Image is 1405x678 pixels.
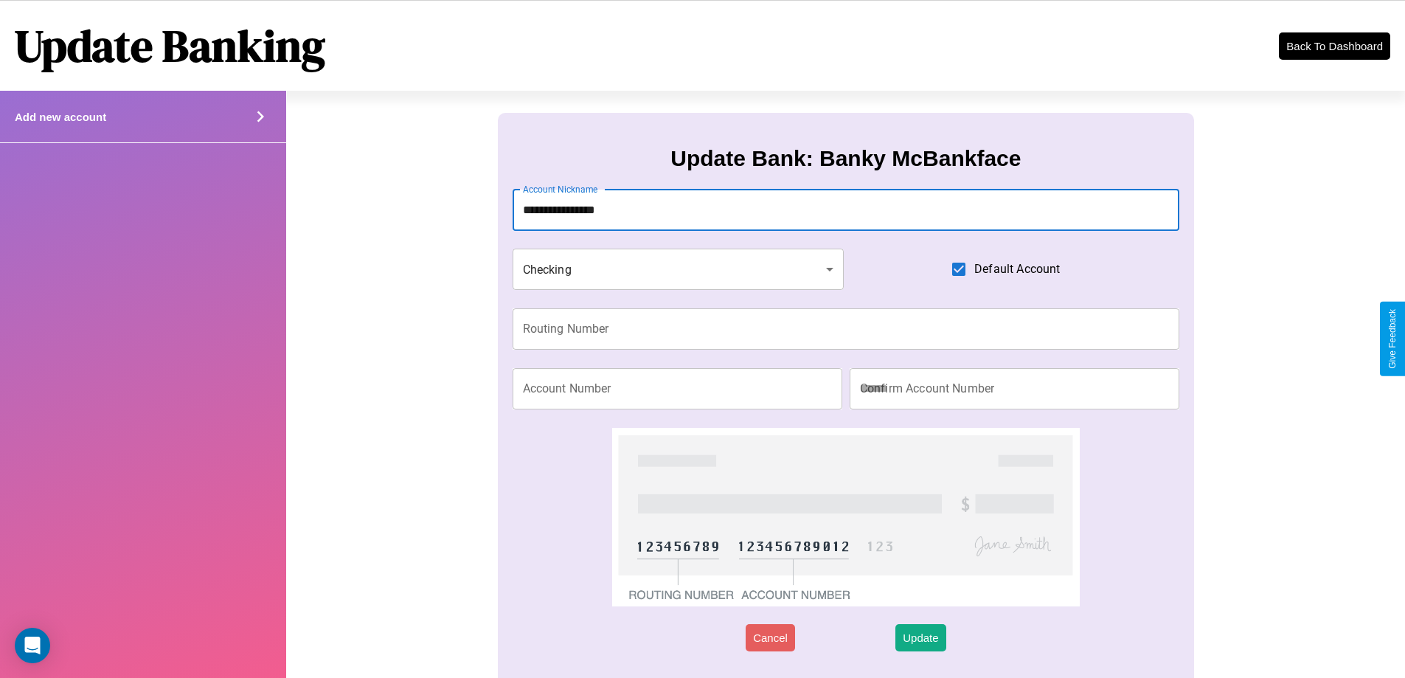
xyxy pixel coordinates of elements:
div: Open Intercom Messenger [15,628,50,663]
span: Default Account [974,260,1060,278]
img: check [612,428,1079,606]
button: Back To Dashboard [1279,32,1390,60]
h4: Add new account [15,111,106,123]
h1: Update Banking [15,15,325,76]
button: Update [895,624,946,651]
h3: Update Bank: Banky McBankface [670,146,1021,171]
label: Account Nickname [523,183,598,196]
div: Checking [513,249,844,290]
div: Give Feedback [1387,309,1398,369]
button: Cancel [746,624,795,651]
